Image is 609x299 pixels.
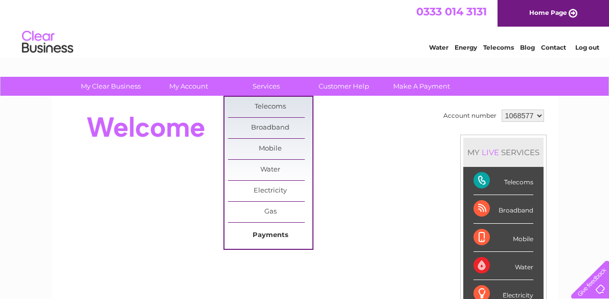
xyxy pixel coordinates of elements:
div: Broadband [473,195,533,223]
a: Water [228,160,312,180]
a: Broadband [228,118,312,138]
a: Customer Help [302,77,386,96]
div: Clear Business is a trading name of Verastar Limited (registered in [GEOGRAPHIC_DATA] No. 3667643... [63,6,547,50]
a: Energy [455,44,477,51]
a: Water [429,44,448,51]
div: Mobile [473,224,533,252]
a: Mobile [228,139,312,159]
a: Services [224,77,308,96]
a: My Account [146,77,231,96]
a: Log out [575,44,599,51]
a: Blog [520,44,535,51]
a: My Clear Business [69,77,153,96]
a: Payments [228,225,312,246]
img: logo.png [21,27,74,58]
a: 0333 014 3131 [416,5,487,18]
div: Telecoms [473,167,533,195]
a: Electricity [228,181,312,201]
a: Make A Payment [379,77,464,96]
td: Account number [441,107,499,124]
a: Gas [228,202,312,222]
a: Telecoms [228,97,312,117]
div: Water [473,252,533,280]
div: LIVE [480,147,501,157]
div: MY SERVICES [463,138,544,167]
a: Contact [541,44,566,51]
a: Telecoms [483,44,514,51]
